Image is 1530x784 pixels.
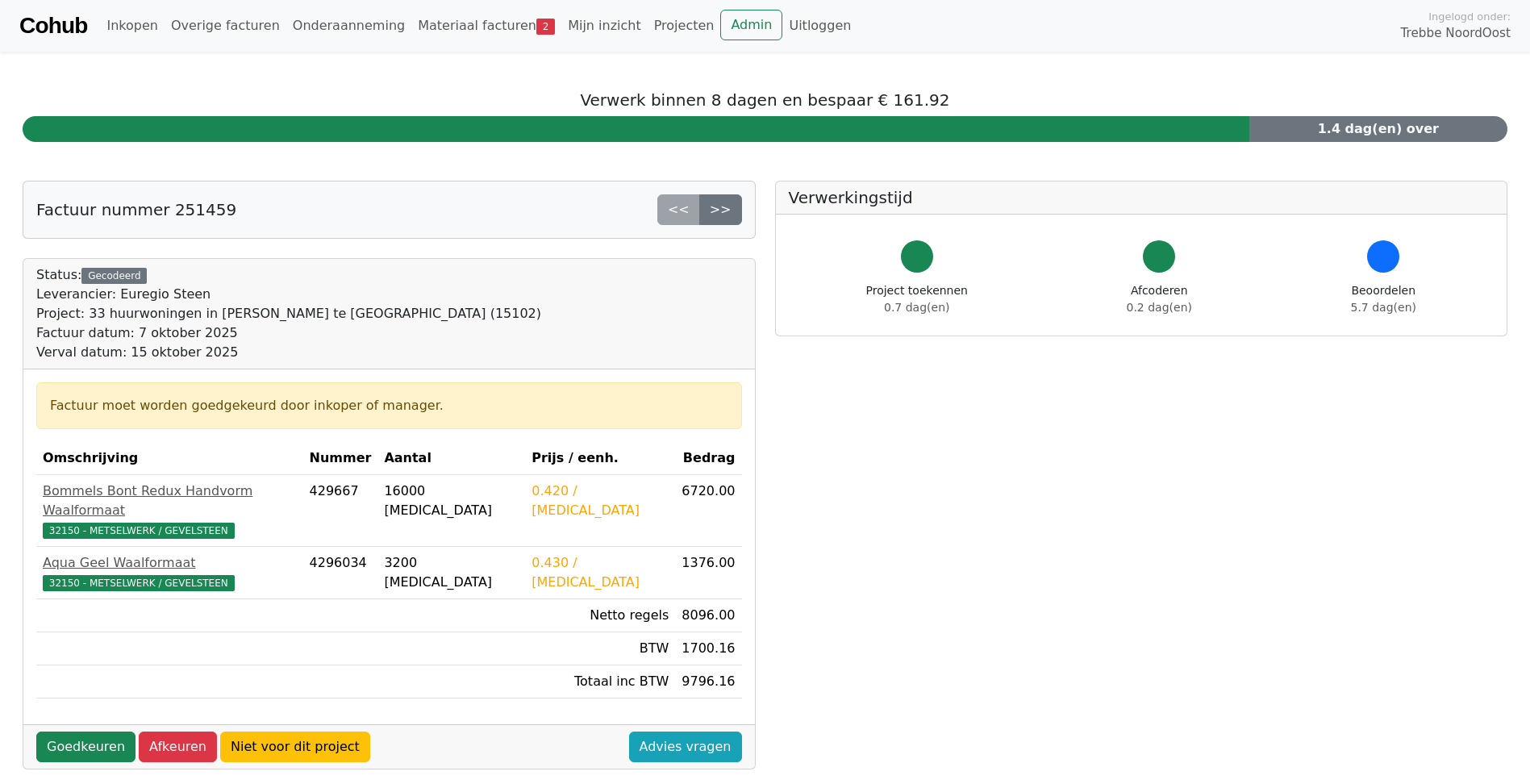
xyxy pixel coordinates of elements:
a: Admin [720,10,782,40]
div: Aqua Geel Waalformaat [43,553,297,573]
a: Projecten [648,10,721,42]
span: 0.7 dag(en) [884,301,949,314]
td: 4296034 [303,547,378,599]
div: Beoordelen [1351,282,1416,316]
div: 1.4 dag(en) over [1249,116,1507,142]
td: 8096.00 [675,599,741,632]
h5: Verwerkingstijd [789,188,1495,207]
div: 3200 [MEDICAL_DATA] [384,553,519,592]
div: Leverancier: Euregio Steen [36,285,541,304]
th: Prijs / eenh. [525,442,675,475]
span: Trebbe NoordOost [1401,24,1511,43]
div: 0.420 / [MEDICAL_DATA] [532,482,669,520]
a: Advies vragen [629,732,742,762]
a: Overige facturen [165,10,286,42]
a: Onderaanneming [286,10,411,42]
div: 16000 [MEDICAL_DATA] [384,482,519,520]
td: 6720.00 [675,475,741,547]
a: Cohub [19,6,87,45]
div: Status: [36,265,541,362]
th: Aantal [377,442,525,475]
div: Project: 33 huurwoningen in [PERSON_NAME] te [GEOGRAPHIC_DATA] (15102) [36,304,541,323]
span: 0.2 dag(en) [1127,301,1192,314]
a: Aqua Geel Waalformaat32150 - METSELWERK / GEVELSTEEN [43,553,297,592]
span: 32150 - METSELWERK / GEVELSTEEN [43,523,235,539]
a: >> [699,194,742,225]
div: Verval datum: 15 oktober 2025 [36,343,541,362]
a: Materiaal facturen2 [411,10,561,42]
a: Niet voor dit project [220,732,370,762]
th: Omschrijving [36,442,303,475]
div: Project toekennen [866,282,968,316]
span: 2 [536,19,555,35]
td: 429667 [303,475,378,547]
th: Nummer [303,442,378,475]
div: Factuur moet worden goedgekeurd door inkoper of manager. [50,396,728,415]
div: Bommels Bont Redux Handvorm Waalformaat [43,482,297,520]
td: BTW [525,632,675,665]
td: Netto regels [525,599,675,632]
a: Afkeuren [139,732,217,762]
span: 5.7 dag(en) [1351,301,1416,314]
div: 0.430 / [MEDICAL_DATA] [532,553,669,592]
a: Mijn inzicht [561,10,648,42]
div: Gecodeerd [81,268,147,284]
span: 32150 - METSELWERK / GEVELSTEEN [43,575,235,591]
a: Bommels Bont Redux Handvorm Waalformaat32150 - METSELWERK / GEVELSTEEN [43,482,297,540]
div: Afcoderen [1127,282,1192,316]
h5: Factuur nummer 251459 [36,200,236,219]
span: Ingelogd onder: [1428,9,1511,24]
th: Bedrag [675,442,741,475]
a: Inkopen [100,10,164,42]
a: Uitloggen [782,10,857,42]
td: Totaal inc BTW [525,665,675,699]
td: 1376.00 [675,547,741,599]
td: 1700.16 [675,632,741,665]
div: Factuur datum: 7 oktober 2025 [36,323,541,343]
h5: Verwerk binnen 8 dagen en bespaar € 161.92 [23,90,1507,110]
td: 9796.16 [675,665,741,699]
a: Goedkeuren [36,732,135,762]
